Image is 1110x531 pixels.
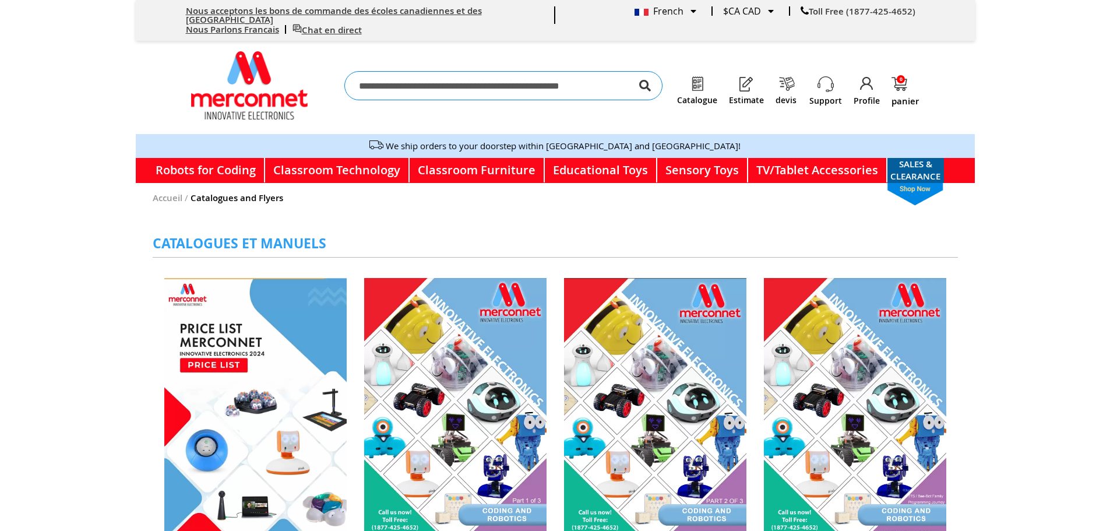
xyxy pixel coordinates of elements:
[293,24,302,33] img: live chat
[689,76,706,92] img: Catalogue
[186,5,482,26] a: Nous acceptons les bons de commande des écoles canadiennes et des [GEOGRAPHIC_DATA]
[153,192,182,204] a: Accueil
[386,140,741,152] a: We ship orders to your doorstep within [GEOGRAPHIC_DATA] and [GEOGRAPHIC_DATA]!
[410,158,545,183] a: Classroom Furniture
[153,234,326,252] span: Catalogues et manuels
[657,158,748,183] a: Sensory Toys
[677,96,717,105] a: Catalogue
[635,5,683,17] span: French
[882,183,949,206] span: shop now
[891,77,919,106] a: panier
[186,23,279,36] a: Nous Parlons Francais
[191,192,283,204] strong: Catalogues and Flyers
[147,158,265,183] a: Robots for Coding
[723,6,774,16] div: $CA CAD
[859,76,875,92] img: Profile.png
[809,95,842,107] a: Support
[635,6,696,16] div: French
[545,158,657,183] a: Educational Toys
[891,97,919,106] span: panier
[729,96,764,105] a: Estimate
[191,51,308,119] a: store logo
[887,158,944,183] a: SALES & CLEARANCEshop now
[738,76,755,92] img: Estimate
[801,5,915,17] a: Toll Free (1877-425-4652)
[742,5,761,17] span: CAD
[854,95,880,107] a: Profile
[748,158,887,183] a: TV/Tablet Accessories
[635,9,649,16] img: French.png
[293,24,362,36] a: Chat en direct
[265,158,410,183] a: Classroom Technology
[723,5,740,17] span: $CA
